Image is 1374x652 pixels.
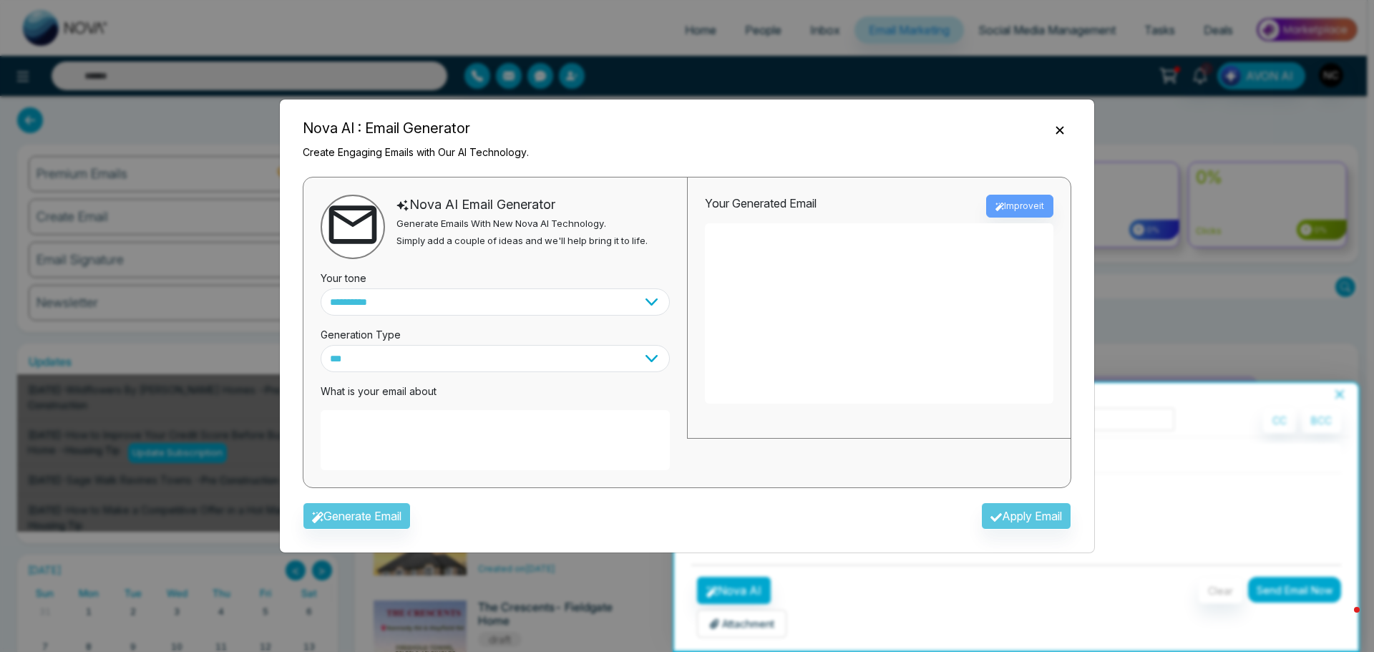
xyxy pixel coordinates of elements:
[303,145,529,160] p: Create Engaging Emails with Our AI Technology.
[396,195,648,214] div: Nova AI Email Generator
[1325,603,1360,638] iframe: Intercom live chat
[321,316,670,345] div: Generation Type
[705,195,817,218] div: Your Generated Email
[1048,120,1071,138] button: Close
[396,217,648,231] p: Generate Emails With New Nova AI Technology.
[321,384,670,399] p: What is your email about
[303,117,529,139] h5: Nova AI : Email Generator
[321,259,670,288] div: Your tone
[396,234,648,248] p: Simply add a couple of ideas and we'll help bring it to life.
